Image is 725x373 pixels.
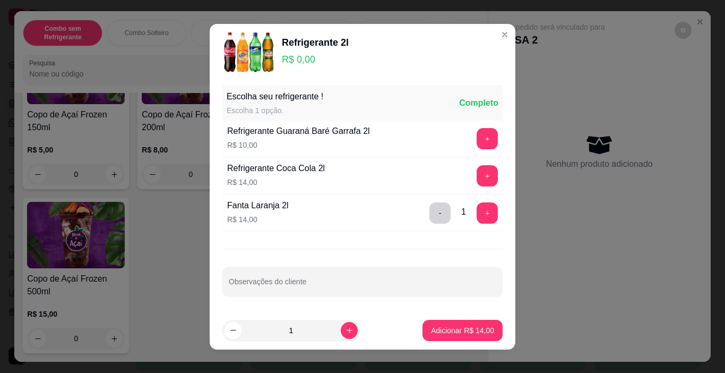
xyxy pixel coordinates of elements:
div: Refrigerante 2l [282,35,349,50]
button: add [477,202,498,224]
button: decrease-product-quantity [225,322,241,339]
button: delete [429,202,451,224]
div: Completo [459,97,498,109]
div: Refrigerante Coca Cola 2l [227,162,325,175]
div: Escolha seu refrigerante ! [227,90,323,103]
button: increase-product-quantity [341,322,358,339]
button: Adicionar R$ 14,00 [422,320,503,341]
button: Close [496,26,513,43]
button: add [477,128,498,149]
div: Fanta Laranja 2l [227,199,289,212]
p: R$ 14,00 [227,177,325,188]
div: Refrigerante Guaraná Baré Garrafa 2l [227,125,370,138]
p: Adicionar R$ 14,00 [431,325,494,336]
input: Observações do cliente [229,281,496,291]
p: R$ 10,00 [227,140,370,150]
button: add [477,165,498,186]
p: R$ 14,00 [227,214,289,225]
img: product-image [222,32,275,72]
p: R$ 0,00 [282,52,349,67]
div: 1 [461,206,466,218]
div: Escolha 1 opção. [227,105,323,116]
